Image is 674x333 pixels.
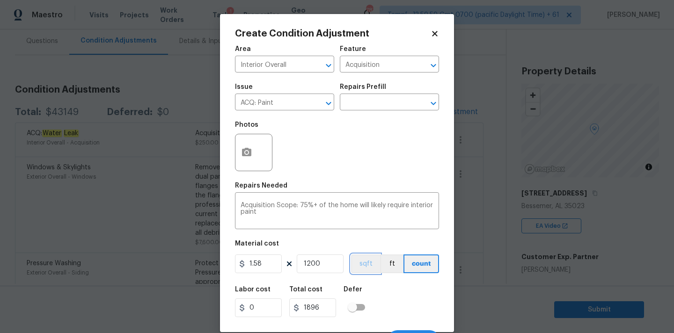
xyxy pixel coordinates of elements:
[380,254,403,273] button: ft
[403,254,439,273] button: count
[322,59,335,72] button: Open
[235,286,271,293] h5: Labor cost
[340,46,366,52] h5: Feature
[351,254,380,273] button: sqft
[241,202,433,222] textarea: Acquisition Scope: 75%+ of the home will likely require interior paint
[235,29,431,38] h2: Create Condition Adjustment
[235,122,258,128] h5: Photos
[340,84,386,90] h5: Repairs Prefill
[289,286,322,293] h5: Total cost
[344,286,362,293] h5: Defer
[235,182,287,189] h5: Repairs Needed
[235,240,279,247] h5: Material cost
[427,97,440,110] button: Open
[427,59,440,72] button: Open
[235,46,251,52] h5: Area
[322,97,335,110] button: Open
[235,84,253,90] h5: Issue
